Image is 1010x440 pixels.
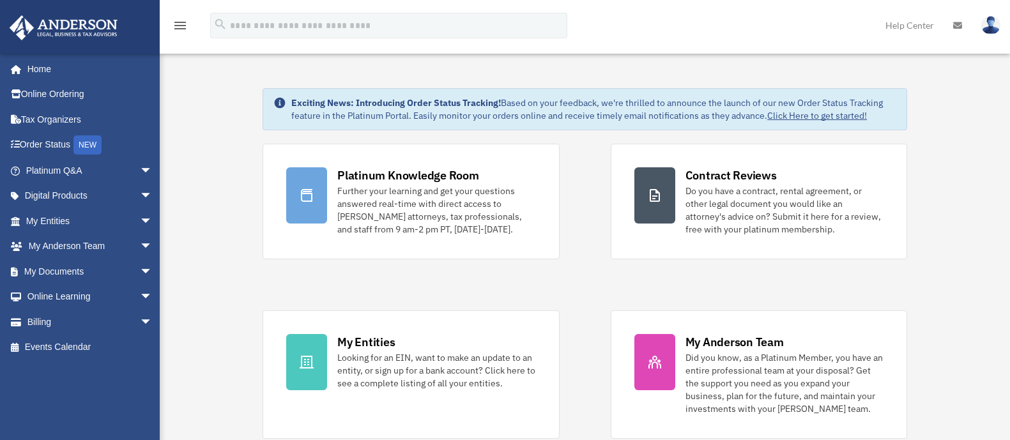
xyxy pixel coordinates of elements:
[140,208,165,234] span: arrow_drop_down
[9,335,172,360] a: Events Calendar
[685,167,777,183] div: Contract Reviews
[263,144,559,259] a: Platinum Knowledge Room Further your learning and get your questions answered real-time with dire...
[767,110,867,121] a: Click Here to get started!
[140,309,165,335] span: arrow_drop_down
[337,351,535,390] div: Looking for an EIN, want to make an update to an entity, or sign up for a bank account? Click her...
[337,185,535,236] div: Further your learning and get your questions answered real-time with direct access to [PERSON_NAM...
[9,56,165,82] a: Home
[9,82,172,107] a: Online Ordering
[685,351,884,415] div: Did you know, as a Platinum Member, you have an entire professional team at your disposal? Get th...
[291,96,896,122] div: Based on your feedback, we're thrilled to announce the launch of our new Order Status Tracking fe...
[6,15,121,40] img: Anderson Advisors Platinum Portal
[140,259,165,285] span: arrow_drop_down
[291,97,501,109] strong: Exciting News: Introducing Order Status Tracking!
[685,185,884,236] div: Do you have a contract, rental agreement, or other legal document you would like an attorney's ad...
[172,18,188,33] i: menu
[9,107,172,132] a: Tax Organizers
[611,310,907,439] a: My Anderson Team Did you know, as a Platinum Member, you have an entire professional team at your...
[981,16,1000,34] img: User Pic
[9,132,172,158] a: Order StatusNEW
[9,259,172,284] a: My Documentsarrow_drop_down
[263,310,559,439] a: My Entities Looking for an EIN, want to make an update to an entity, or sign up for a bank accoun...
[9,183,172,209] a: Digital Productsarrow_drop_down
[172,22,188,33] a: menu
[9,284,172,310] a: Online Learningarrow_drop_down
[9,309,172,335] a: Billingarrow_drop_down
[73,135,102,155] div: NEW
[611,144,907,259] a: Contract Reviews Do you have a contract, rental agreement, or other legal document you would like...
[140,284,165,310] span: arrow_drop_down
[685,334,784,350] div: My Anderson Team
[337,167,479,183] div: Platinum Knowledge Room
[140,183,165,209] span: arrow_drop_down
[9,158,172,183] a: Platinum Q&Aarrow_drop_down
[140,234,165,260] span: arrow_drop_down
[213,17,227,31] i: search
[140,158,165,184] span: arrow_drop_down
[337,334,395,350] div: My Entities
[9,234,172,259] a: My Anderson Teamarrow_drop_down
[9,208,172,234] a: My Entitiesarrow_drop_down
